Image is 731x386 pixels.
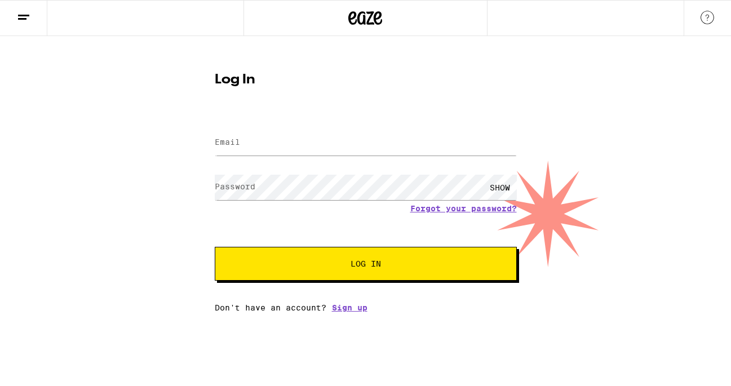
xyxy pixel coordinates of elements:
a: Sign up [332,303,367,312]
label: Email [215,137,240,147]
div: SHOW [483,175,517,200]
div: Don't have an account? [215,303,517,312]
input: Email [215,130,517,156]
button: Log In [215,247,517,281]
a: Forgot your password? [410,204,517,213]
h1: Log In [215,73,517,87]
label: Password [215,182,255,191]
span: Log In [351,260,381,268]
